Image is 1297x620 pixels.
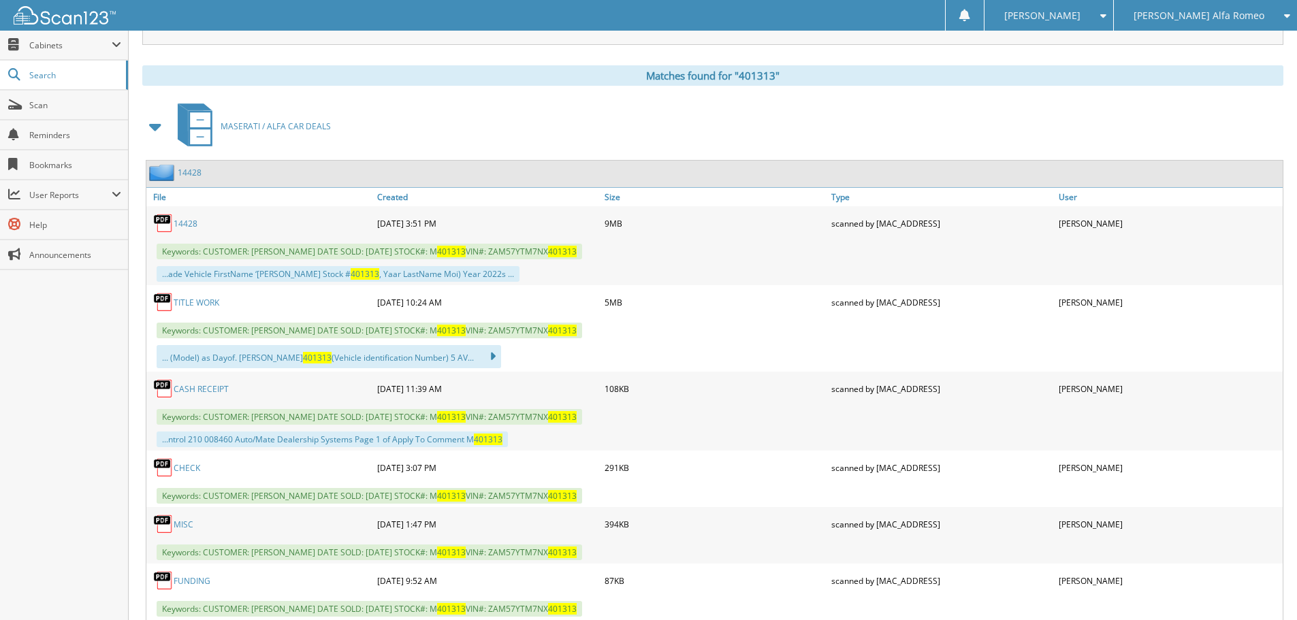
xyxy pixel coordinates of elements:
[437,325,466,336] span: 401313
[29,219,121,231] span: Help
[14,6,116,25] img: scan123-logo-white.svg
[170,99,331,153] a: MASERATI / ALFA CAR DEALS
[29,99,121,111] span: Scan
[153,570,174,591] img: PDF.png
[828,210,1055,237] div: scanned by [MAC_ADDRESS]
[828,567,1055,594] div: scanned by [MAC_ADDRESS]
[601,188,829,206] a: Size
[828,289,1055,316] div: scanned by [MAC_ADDRESS]
[29,159,121,171] span: Bookmarks
[351,268,379,280] span: 401313
[153,457,174,478] img: PDF.png
[474,434,502,445] span: 401313
[828,454,1055,481] div: scanned by [MAC_ADDRESS]
[157,345,501,368] div: ... (Model) as Dayof. [PERSON_NAME] (Vehicle identification Number) 5 AV...
[153,213,174,233] img: PDF.png
[29,69,119,81] span: Search
[437,546,466,558] span: 401313
[1055,188,1283,206] a: User
[601,375,829,402] div: 108KB
[601,567,829,594] div: 87KB
[828,375,1055,402] div: scanned by [MAC_ADDRESS]
[153,514,174,534] img: PDF.png
[548,246,577,257] span: 401313
[157,601,582,617] span: Keywords: CUSTOMER: [PERSON_NAME] DATE SOLD: [DATE] STOCK#: M VIN#: ZAM57YTM7NX
[174,575,210,587] a: FUNDING
[437,603,466,615] span: 401313
[374,210,601,237] div: [DATE] 3:51 PM
[157,244,582,259] span: Keywords: CUSTOMER: [PERSON_NAME] DATE SOLD: [DATE] STOCK#: M VIN#: ZAM57YTM7NX
[437,246,466,257] span: 401313
[174,218,197,229] a: 14428
[303,352,332,363] span: 401313
[374,567,601,594] div: [DATE] 9:52 AM
[601,454,829,481] div: 291KB
[174,462,200,474] a: CHECK
[601,289,829,316] div: 5MB
[437,411,466,423] span: 401313
[174,383,229,395] a: CASH RECEIPT
[548,325,577,336] span: 401313
[828,188,1055,206] a: Type
[146,188,374,206] a: File
[29,39,112,51] span: Cabinets
[1055,375,1283,402] div: [PERSON_NAME]
[548,603,577,615] span: 401313
[1055,210,1283,237] div: [PERSON_NAME]
[29,129,121,141] span: Reminders
[374,289,601,316] div: [DATE] 10:24 AM
[157,323,582,338] span: Keywords: CUSTOMER: [PERSON_NAME] DATE SOLD: [DATE] STOCK#: M VIN#: ZAM57YTM7NX
[29,249,121,261] span: Announcements
[142,65,1283,86] div: Matches found for "401313"
[157,431,508,447] div: ...ntrol 210 008460 Auto/Mate Dealership Systems Page 1 of Apply To Comment M
[548,546,577,558] span: 401313
[601,210,829,237] div: 9MB
[437,490,466,502] span: 401313
[29,189,112,201] span: User Reports
[174,519,193,530] a: MISC
[828,510,1055,538] div: scanned by [MAC_ADDRESS]
[153,292,174,312] img: PDF.png
[374,510,601,538] div: [DATE] 1:47 PM
[548,490,577,502] span: 401313
[157,488,582,504] span: Keywords: CUSTOMER: [PERSON_NAME] DATE SOLD: [DATE] STOCK#: M VIN#: ZAM57YTM7NX
[157,266,519,282] div: ...ade Vehicle FirstName ‘[PERSON_NAME] Stock # , Yaar LastName Moi) Year 2022s ...
[1055,567,1283,594] div: [PERSON_NAME]
[548,411,577,423] span: 401313
[153,378,174,399] img: PDF.png
[157,544,582,560] span: Keywords: CUSTOMER: [PERSON_NAME] DATE SOLD: [DATE] STOCK#: M VIN#: ZAM57YTM7NX
[149,164,178,181] img: folder2.png
[374,375,601,402] div: [DATE] 11:39 AM
[1055,510,1283,538] div: [PERSON_NAME]
[178,167,202,178] a: 14428
[1055,289,1283,316] div: [PERSON_NAME]
[174,297,219,308] a: TITLE WORK
[374,454,601,481] div: [DATE] 3:07 PM
[1134,12,1264,20] span: [PERSON_NAME] Alfa Romeo
[374,188,601,206] a: Created
[1055,454,1283,481] div: [PERSON_NAME]
[1004,12,1080,20] span: [PERSON_NAME]
[1229,555,1297,620] iframe: Chat Widget
[157,409,582,425] span: Keywords: CUSTOMER: [PERSON_NAME] DATE SOLD: [DATE] STOCK#: M VIN#: ZAM57YTM7NX
[601,510,829,538] div: 394KB
[221,120,331,132] span: MASERATI / ALFA CAR DEALS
